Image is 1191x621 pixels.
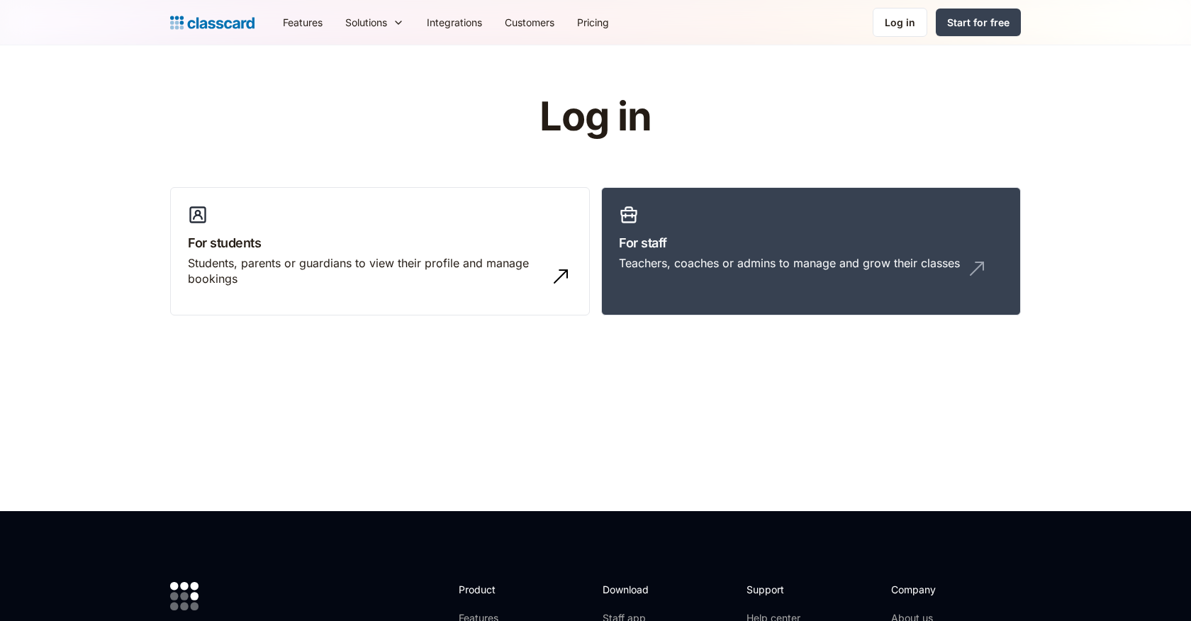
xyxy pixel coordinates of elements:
div: Teachers, coaches or admins to manage and grow their classes [619,255,960,271]
div: Solutions [345,15,387,30]
a: Features [272,6,334,38]
h2: Company [891,582,985,597]
a: home [170,13,255,33]
a: For staffTeachers, coaches or admins to manage and grow their classes [601,187,1021,316]
h2: Download [603,582,661,597]
h1: Log in [371,95,821,139]
h2: Product [459,582,535,597]
div: Solutions [334,6,415,38]
a: Customers [493,6,566,38]
div: Students, parents or guardians to view their profile and manage bookings [188,255,544,287]
a: Log in [873,8,927,37]
h3: For students [188,233,572,252]
div: Start for free [947,15,1010,30]
a: Pricing [566,6,620,38]
h2: Support [747,582,804,597]
a: Integrations [415,6,493,38]
a: Start for free [936,9,1021,36]
h3: For staff [619,233,1003,252]
a: For studentsStudents, parents or guardians to view their profile and manage bookings [170,187,590,316]
div: Log in [885,15,915,30]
